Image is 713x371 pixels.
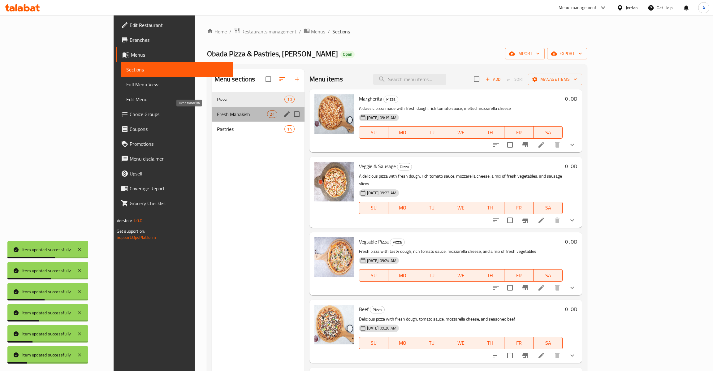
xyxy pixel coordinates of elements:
[518,348,533,363] button: Branch-specific-item
[365,325,399,331] span: [DATE] 09:26 AM
[370,306,385,313] div: Pizza
[478,203,502,212] span: TH
[130,110,228,118] span: Choice Groups
[383,96,398,103] div: Pizza
[22,330,71,337] div: Item updated successfully
[314,162,354,201] img: Veggie & Sausage
[489,280,503,295] button: sort-choices
[121,62,233,77] a: Sections
[388,126,417,139] button: MO
[507,203,531,212] span: FR
[504,337,534,349] button: FR
[116,151,233,166] a: Menu disclaimer
[285,126,294,132] span: 14
[116,107,233,122] a: Choice Groups
[565,280,580,295] button: show more
[212,89,305,139] nav: Menu sections
[702,4,705,11] span: A
[489,137,503,152] button: sort-choices
[359,105,563,112] p: A classic pizza made with fresh dough, rich tomato sauce, melted mozzarella cheese
[420,203,444,212] span: TU
[417,202,446,214] button: TU
[384,96,398,103] span: Pizza
[388,202,417,214] button: MO
[397,163,412,170] div: Pizza
[314,305,354,344] img: Beef
[359,202,388,214] button: SU
[262,73,275,86] span: Select all sections
[275,72,290,87] span: Sort sections
[290,72,305,87] button: Add section
[534,337,563,349] button: SA
[478,339,502,347] span: TH
[518,280,533,295] button: Branch-specific-item
[365,115,399,121] span: [DATE] 09:19 AM
[534,202,563,214] button: SA
[116,32,233,47] a: Branches
[284,125,294,133] div: items
[483,75,503,84] button: Add
[547,48,587,59] button: export
[130,170,228,177] span: Upsell
[504,126,534,139] button: FR
[446,202,475,214] button: WE
[483,75,503,84] span: Add item
[267,110,277,118] div: items
[417,269,446,282] button: TU
[565,305,577,313] h6: 0 JOD
[507,271,531,280] span: FR
[552,50,582,58] span: export
[446,126,475,139] button: WE
[359,126,388,139] button: SU
[534,269,563,282] button: SA
[241,28,296,35] span: Restaurants management
[217,96,285,103] span: Pizza
[568,284,576,291] svg: Show Choices
[362,128,386,137] span: SU
[359,269,388,282] button: SU
[311,28,325,35] span: Menus
[359,94,382,103] span: Margherita
[359,304,369,314] span: Beef
[550,348,565,363] button: delete
[565,348,580,363] button: show more
[22,288,71,295] div: Item updated successfully
[538,141,545,149] a: Edit menu item
[22,309,71,316] div: Item updated successfully
[359,237,389,246] span: Vegtable Pizza
[309,75,343,84] h2: Menu items
[212,107,305,122] div: Fresh Manakish24edit
[207,28,587,36] nav: breadcrumb
[533,75,577,83] span: Manage items
[299,28,301,35] li: /
[503,75,528,84] span: Select section first
[121,92,233,107] a: Edit Menu
[478,271,502,280] span: TH
[116,196,233,211] a: Grocery Checklist
[503,349,516,362] span: Select to update
[130,125,228,133] span: Coupons
[489,213,503,228] button: sort-choices
[314,237,354,277] img: Vegtable Pizza
[503,281,516,294] span: Select to update
[505,48,545,59] button: import
[550,280,565,295] button: delete
[373,74,446,85] input: search
[538,284,545,291] a: Edit menu item
[420,271,444,280] span: TU
[212,122,305,136] div: Pastries14
[234,28,296,36] a: Restaurants management
[507,339,531,347] span: FR
[314,94,354,134] img: Margherita
[121,77,233,92] a: Full Menu View
[503,138,516,151] span: Select to update
[214,75,255,84] h2: Menu sections
[420,128,444,137] span: TU
[565,137,580,152] button: show more
[116,181,233,196] a: Coverage Report
[550,213,565,228] button: delete
[478,128,502,137] span: TH
[126,81,228,88] span: Full Menu View
[420,339,444,347] span: TU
